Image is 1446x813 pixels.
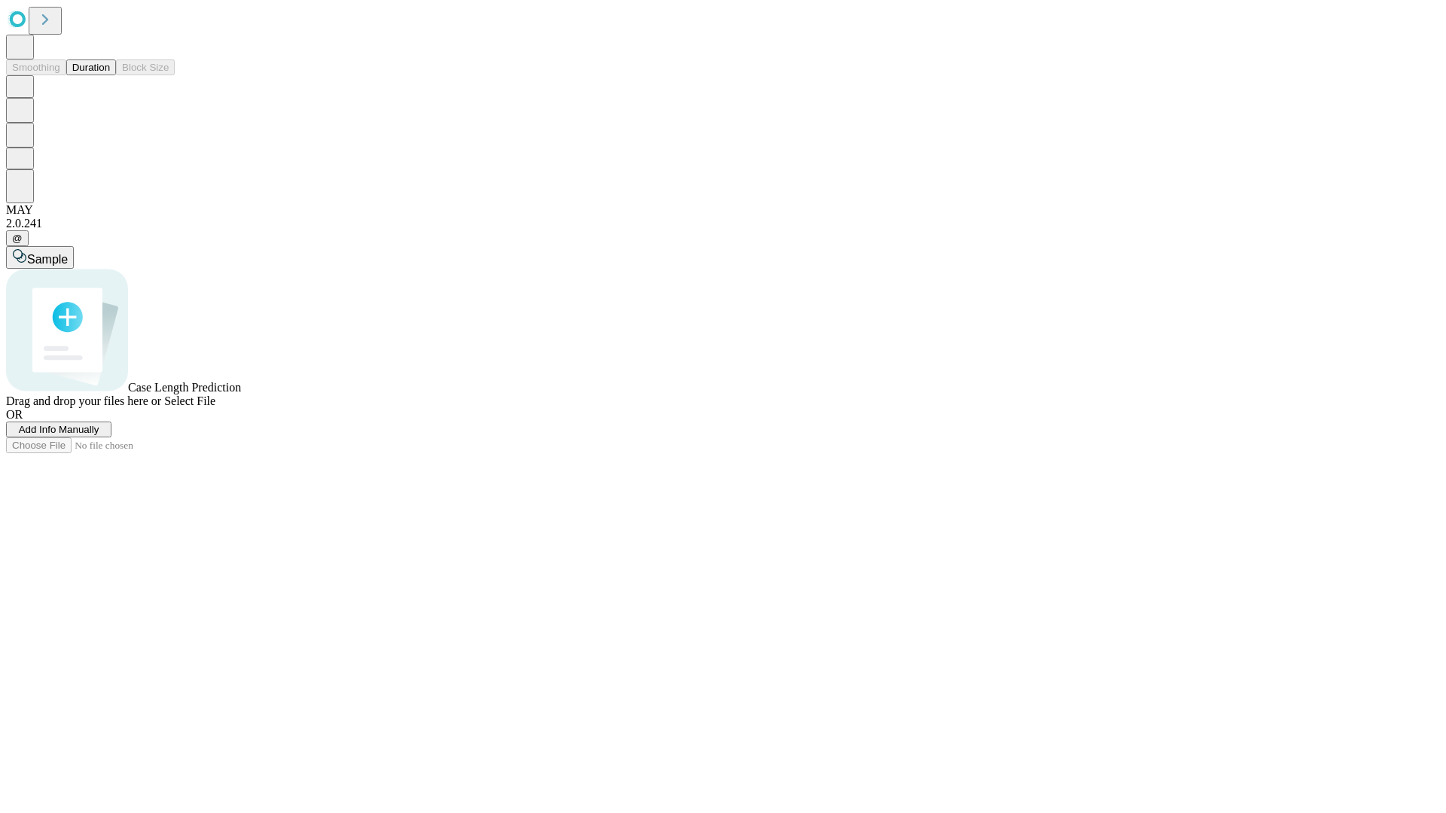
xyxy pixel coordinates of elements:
[6,422,111,437] button: Add Info Manually
[6,230,29,246] button: @
[6,394,161,407] span: Drag and drop your files here or
[6,203,1440,217] div: MAY
[116,59,175,75] button: Block Size
[6,59,66,75] button: Smoothing
[27,253,68,266] span: Sample
[6,217,1440,230] div: 2.0.241
[12,233,23,244] span: @
[6,246,74,269] button: Sample
[164,394,215,407] span: Select File
[66,59,116,75] button: Duration
[19,424,99,435] span: Add Info Manually
[6,408,23,421] span: OR
[128,381,241,394] span: Case Length Prediction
